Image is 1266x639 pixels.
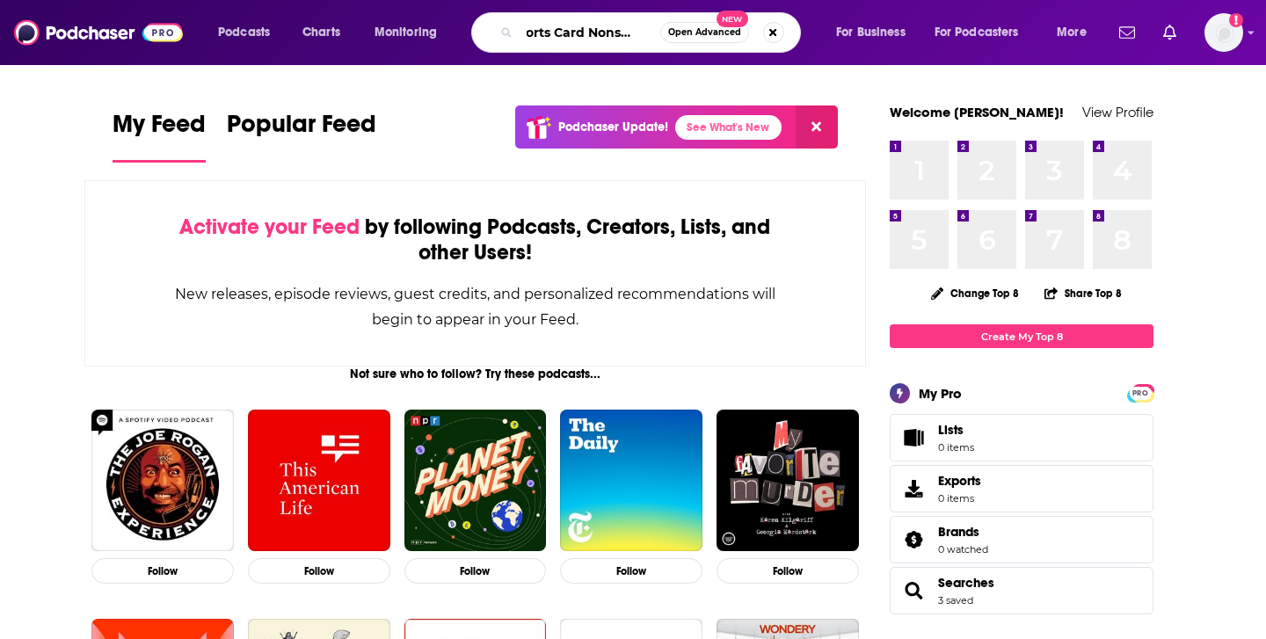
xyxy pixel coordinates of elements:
svg: Add a profile image [1229,13,1243,27]
div: Search podcasts, credits, & more... [488,12,818,53]
button: open menu [824,18,928,47]
div: New releases, episode reviews, guest credits, and personalized recommendations will begin to appe... [173,281,777,332]
span: Podcasts [218,20,270,45]
span: Brands [938,524,979,540]
span: Open Advanced [668,28,741,37]
span: New [717,11,748,27]
span: Lists [938,422,974,438]
span: More [1057,20,1087,45]
a: 0 watched [938,543,988,555]
button: Follow [717,558,859,584]
a: See What's New [675,115,782,140]
span: My Feed [113,109,206,149]
span: Brands [890,516,1153,563]
a: Welcome [PERSON_NAME]! [890,104,1064,120]
a: Brands [896,527,931,552]
img: This American Life [248,410,390,552]
a: Popular Feed [227,109,376,163]
button: Follow [248,558,390,584]
a: Searches [938,575,994,591]
img: The Daily [560,410,702,552]
div: My Pro [919,385,962,402]
img: Podchaser - Follow, Share and Rate Podcasts [14,16,183,49]
input: Search podcasts, credits, & more... [520,18,660,47]
a: Exports [890,465,1153,512]
p: Podchaser Update! [558,120,668,134]
button: open menu [362,18,460,47]
span: Popular Feed [227,109,376,149]
div: by following Podcasts, Creators, Lists, and other Users! [173,214,777,265]
span: Monitoring [375,20,437,45]
a: 3 saved [938,594,973,606]
span: Activate your Feed [179,214,360,240]
button: Follow [404,558,547,584]
button: Open AdvancedNew [660,22,749,43]
button: Follow [91,558,234,584]
span: Charts [302,20,340,45]
a: Show notifications dropdown [1156,18,1183,47]
div: Not sure who to follow? Try these podcasts... [84,367,866,381]
button: Follow [560,558,702,584]
a: View Profile [1082,104,1153,120]
span: Exports [938,473,981,489]
img: Planet Money [404,410,547,552]
span: Exports [896,476,931,501]
button: open menu [1044,18,1109,47]
img: My Favorite Murder with Karen Kilgariff and Georgia Hardstark [717,410,859,552]
a: Create My Top 8 [890,324,1153,348]
a: Charts [291,18,351,47]
a: Lists [890,414,1153,461]
button: Show profile menu [1204,13,1243,52]
span: For Podcasters [935,20,1019,45]
a: Searches [896,578,931,603]
span: Lists [896,425,931,450]
a: My Feed [113,109,206,163]
a: Brands [938,524,988,540]
span: Lists [938,422,964,438]
a: PRO [1130,386,1151,399]
span: Searches [890,567,1153,614]
img: User Profile [1204,13,1243,52]
button: open menu [923,18,1044,47]
span: 0 items [938,492,981,505]
span: 0 items [938,441,974,454]
span: For Business [836,20,906,45]
button: Change Top 8 [920,282,1030,304]
a: Show notifications dropdown [1112,18,1142,47]
button: Share Top 8 [1044,276,1123,310]
span: PRO [1130,387,1151,400]
span: Logged in as AustinGood [1204,13,1243,52]
button: open menu [206,18,293,47]
img: The Joe Rogan Experience [91,410,234,552]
